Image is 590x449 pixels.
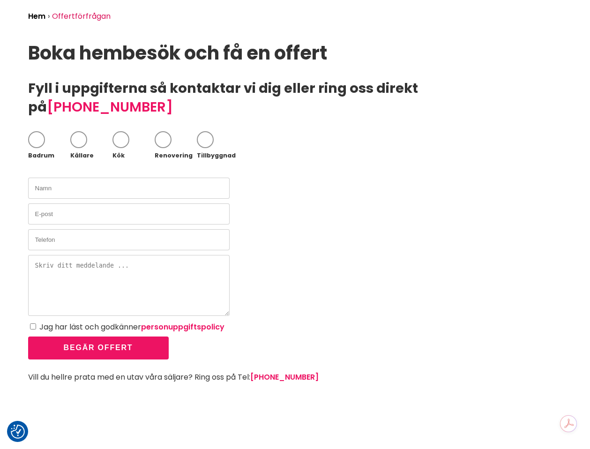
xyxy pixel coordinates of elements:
a: personuppgiftspolicy [141,322,224,332]
div: Renovering [155,153,197,159]
button: Samtyckesinställningar [11,425,25,439]
div: Vill du hellre prata med en utav våra säljare? Ring oss på Tel: [28,374,562,381]
button: Begär offert [28,337,169,359]
div: Kök [112,153,155,159]
div: Källare [70,153,112,159]
label: Jag har läst och godkänner [39,322,224,332]
img: Revisit consent button [11,425,25,439]
a: [PHONE_NUMBER] [250,372,319,382]
input: E-post [28,203,230,224]
a: Hem [28,11,45,22]
h2: Fyll i uppgifterna så kontaktar vi dig eller ring oss direkt på [28,79,562,116]
div: Badrum [28,153,70,159]
li: Offertförfrågan [52,13,113,20]
input: Namn [28,178,230,199]
div: Tillbyggnad [197,153,239,159]
h1: Boka hembesök och få en offert [28,43,562,64]
input: Telefon [28,229,230,250]
li: › [48,13,52,20]
a: [PHONE_NUMBER] [47,97,173,116]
